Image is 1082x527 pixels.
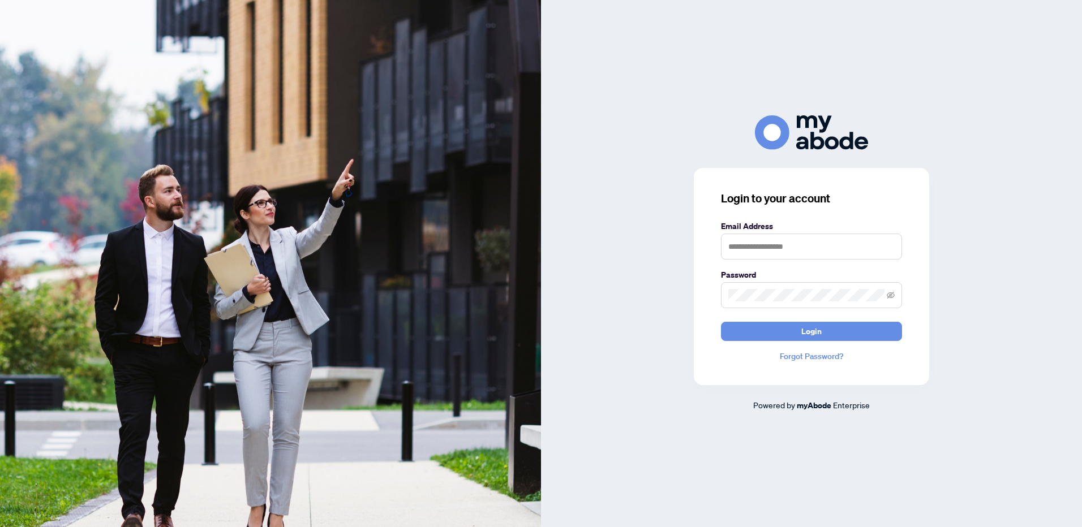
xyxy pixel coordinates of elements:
label: Email Address [721,220,902,232]
a: myAbode [797,399,831,412]
span: Powered by [753,400,795,410]
span: Enterprise [833,400,870,410]
h3: Login to your account [721,191,902,206]
button: Login [721,322,902,341]
span: Login [801,322,822,340]
a: Forgot Password? [721,350,902,362]
span: eye-invisible [887,291,895,299]
label: Password [721,269,902,281]
img: ma-logo [755,115,868,150]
